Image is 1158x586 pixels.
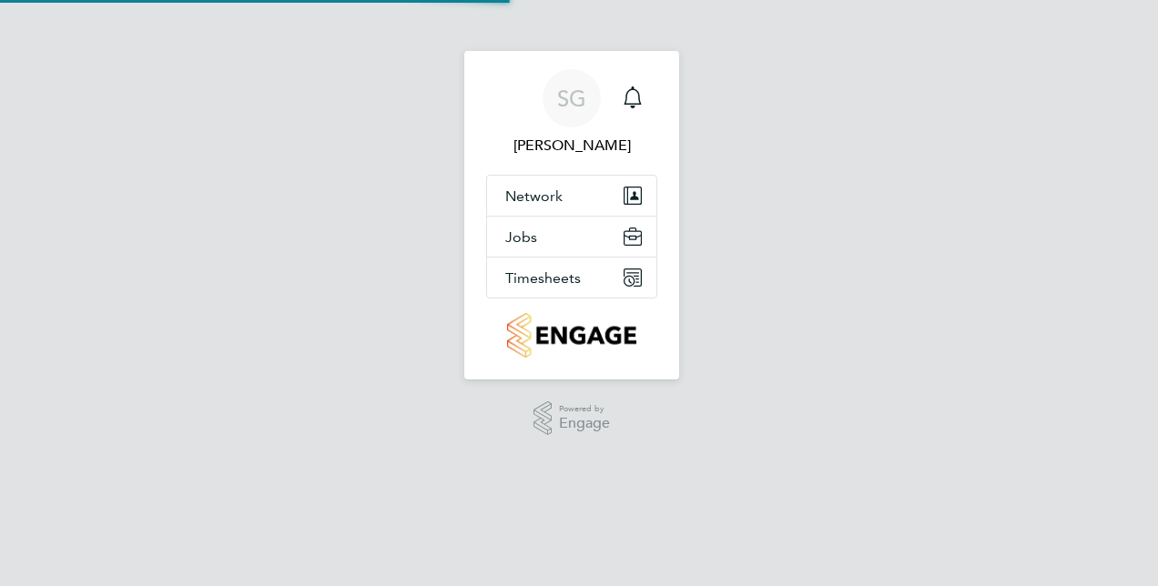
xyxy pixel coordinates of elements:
[487,217,656,257] button: Jobs
[505,228,537,246] span: Jobs
[486,135,657,157] span: Sam Green
[505,187,563,205] span: Network
[559,401,610,417] span: Powered by
[507,313,635,358] img: countryside-properties-logo-retina.png
[486,313,657,358] a: Go to home page
[486,69,657,157] a: SG[PERSON_NAME]
[487,176,656,216] button: Network
[533,401,611,436] a: Powered byEngage
[557,86,586,110] span: SG
[505,269,581,287] span: Timesheets
[464,51,679,379] nav: Main navigation
[559,416,610,431] span: Engage
[487,258,656,298] button: Timesheets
